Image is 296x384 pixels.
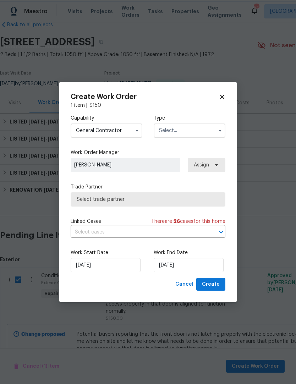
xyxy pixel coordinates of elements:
[154,249,225,256] label: Work End Date
[71,93,219,100] h2: Create Work Order
[71,183,225,191] label: Trade Partner
[74,161,176,169] span: [PERSON_NAME]
[216,227,226,237] button: Open
[194,161,209,169] span: Assign
[71,124,142,138] input: Select...
[71,102,225,109] div: 1 item |
[196,278,225,291] button: Create
[174,219,180,224] span: 26
[71,258,141,272] input: M/D/YYYY
[77,196,219,203] span: Select trade partner
[71,249,142,256] label: Work Start Date
[71,115,142,122] label: Capability
[133,126,141,135] button: Show options
[172,278,196,291] button: Cancel
[71,218,101,225] span: Linked Cases
[202,280,220,289] span: Create
[71,149,225,156] label: Work Order Manager
[154,115,225,122] label: Type
[151,218,225,225] span: There are case s for this home
[89,103,101,108] span: $ 150
[216,126,224,135] button: Show options
[71,227,205,238] input: Select cases
[175,280,193,289] span: Cancel
[154,258,224,272] input: M/D/YYYY
[154,124,225,138] input: Select...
